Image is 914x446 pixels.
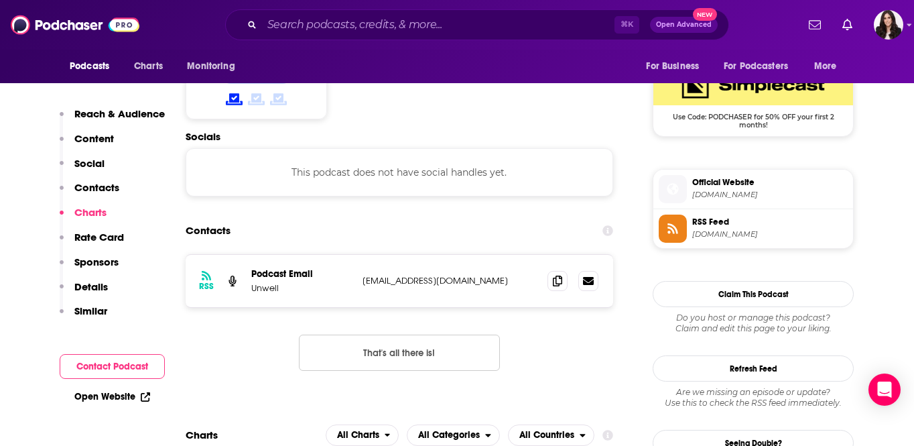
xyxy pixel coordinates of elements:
[418,431,480,440] span: All Categories
[715,54,807,79] button: open menu
[656,21,712,28] span: Open Advanced
[659,175,848,203] a: Official Website[DOMAIN_NAME]
[251,268,352,280] p: Podcast Email
[653,281,854,307] button: Claim This Podcast
[646,57,699,76] span: For Business
[74,157,105,170] p: Social
[653,313,854,323] span: Do you host or manage this podcast?
[60,107,165,132] button: Reach & Audience
[637,54,716,79] button: open menu
[134,57,163,76] span: Charts
[299,335,500,371] button: Nothing here.
[614,16,639,34] span: ⌘ K
[837,13,858,36] a: Show notifications dropdown
[692,176,848,188] span: Official Website
[60,132,114,157] button: Content
[60,157,105,182] button: Social
[650,17,718,33] button: Open AdvancedNew
[60,304,107,329] button: Similar
[805,54,854,79] button: open menu
[508,425,594,446] button: open menu
[868,374,901,406] div: Open Intercom Messenger
[693,8,717,21] span: New
[74,280,108,293] p: Details
[724,57,788,76] span: For Podcasters
[692,216,848,228] span: RSS Feed
[11,12,139,38] img: Podchaser - Follow, Share and Rate Podcasts
[199,281,214,292] h3: RSS
[74,256,119,268] p: Sponsors
[874,10,903,40] button: Show profile menu
[74,132,114,145] p: Content
[803,13,826,36] a: Show notifications dropdown
[74,391,150,402] a: Open Website
[874,10,903,40] span: Logged in as RebeccaShapiro
[74,231,124,243] p: Rate Card
[225,9,729,40] div: Search podcasts, credits, & more...
[814,57,837,76] span: More
[60,181,119,206] button: Contacts
[519,431,574,440] span: All Countries
[60,206,107,231] button: Charts
[74,181,119,194] p: Contacts
[326,425,399,446] h2: Platforms
[874,10,903,40] img: User Profile
[251,282,352,294] p: Unwell
[407,425,500,446] h2: Categories
[653,387,854,408] div: Are we missing an episode or update? Use this to check the RSS feed immediately.
[508,425,594,446] h2: Countries
[186,429,218,441] h2: Charts
[653,313,854,334] div: Claim and edit this page to your liking.
[178,54,252,79] button: open menu
[653,105,853,129] span: Use Code: PODCHASER for 50% OFF your first 2 months!
[186,148,613,197] div: This podcast does not have social handles yet.
[692,229,848,239] span: feeds.simplecast.com
[659,215,848,243] a: RSS Feed[DOMAIN_NAME]
[326,425,399,446] button: open menu
[60,54,127,79] button: open menu
[186,218,231,243] h2: Contacts
[74,304,107,317] p: Similar
[74,206,107,219] p: Charts
[60,354,165,379] button: Contact Podcast
[692,190,848,200] span: iamunwell.com
[74,107,165,120] p: Reach & Audience
[262,14,614,36] input: Search podcasts, credits, & more...
[186,130,613,143] h2: Socials
[70,57,109,76] span: Podcasts
[653,355,854,382] button: Refresh Feed
[60,280,108,305] button: Details
[60,231,124,256] button: Rate Card
[187,57,235,76] span: Monitoring
[363,275,537,286] p: [EMAIL_ADDRESS][DOMAIN_NAME]
[653,65,853,105] img: SimpleCast Deal: Use Code: PODCHASER for 50% OFF your first 2 months!
[60,256,119,280] button: Sponsors
[407,425,500,446] button: open menu
[337,431,379,440] span: All Charts
[653,65,853,128] a: SimpleCast Deal: Use Code: PODCHASER for 50% OFF your first 2 months!
[125,54,171,79] a: Charts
